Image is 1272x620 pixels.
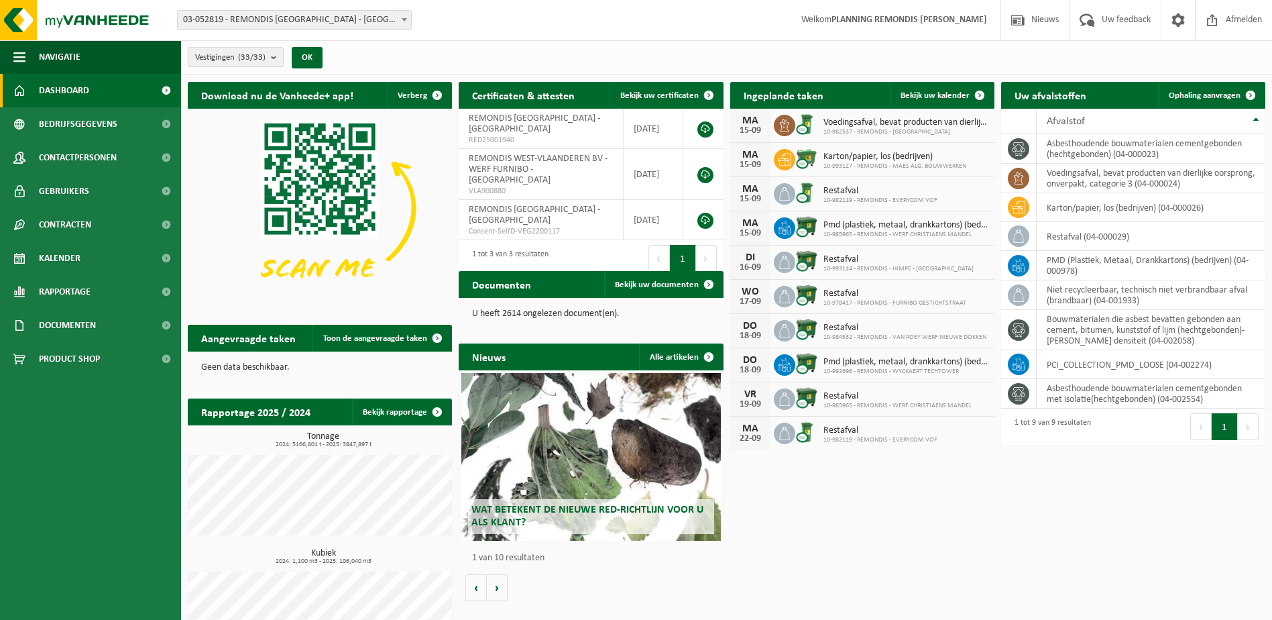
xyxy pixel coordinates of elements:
[737,218,764,229] div: MA
[39,342,100,376] span: Product Shop
[737,287,764,297] div: WO
[823,197,937,205] span: 10-982119 - REMONDIS - EVERYCOM VOF
[472,309,709,319] p: U heeft 2614 ongelezen document(en).
[201,363,439,372] p: Geen data beschikbaar.
[823,254,974,265] span: Restafval
[39,208,91,242] span: Contracten
[696,245,717,272] button: Next
[1212,413,1238,440] button: 1
[188,325,309,351] h2: Aangevraagde taken
[737,434,764,444] div: 22-09
[1037,164,1265,193] td: voedingsafval, bevat producten van dierlijke oorsprong, onverpakt, categorie 3 (04-000024)
[823,425,937,436] span: Restafval
[238,53,266,62] count: (33/33)
[39,107,117,141] span: Bedrijfsgegevens
[823,117,988,128] span: Voedingsafval, bevat producten van dierlijke oorsprong, onverpakt, categorie 3
[823,357,988,368] span: Pmd (plastiek, metaal, drankkartons) (bedrijven)
[188,399,324,425] h2: Rapportage 2025 / 2024
[459,82,588,108] h2: Certificaten & attesten
[312,325,451,352] a: Toon de aangevraagde taken
[292,47,323,68] button: OK
[823,162,966,170] span: 10-993127 - REMONDIS - MAES ALG. BOUWWERKEN
[823,186,937,197] span: Restafval
[195,48,266,68] span: Vestigingen
[823,323,986,333] span: Restafval
[823,368,988,376] span: 10-992696 - REMONDIS - WYCKAERT TECHTOWER
[1008,412,1091,442] div: 1 tot 9 van 9 resultaten
[352,399,451,425] a: Bekijk rapportage
[737,400,764,409] div: 19-09
[469,113,600,134] span: REMONDIS [GEOGRAPHIC_DATA] - [GEOGRAPHIC_DATA]
[737,423,764,434] div: MA
[620,91,699,100] span: Bekijk uw certificaten
[795,250,818,272] img: WB-1100-CU
[737,355,764,366] div: DO
[387,82,451,109] button: Verberg
[737,297,764,307] div: 17-09
[795,215,818,238] img: WB-1100-CU
[194,432,452,448] h3: Tonnage
[823,152,966,162] span: Karton/papier, los (bedrijven)
[177,10,412,30] span: 03-052819 - REMONDIS WEST-VLAANDEREN - OOSTENDE
[795,421,818,444] img: WB-0240-CU
[737,321,764,331] div: DO
[795,318,818,341] img: WB-1100-CU
[795,147,818,170] img: WB-0660-CU
[890,82,993,109] a: Bekijk uw kalender
[795,352,818,375] img: WB-1100-CU
[639,344,722,370] a: Alle artikelen
[730,82,837,108] h2: Ingeplande taken
[823,436,937,444] span: 10-982119 - REMONDIS - EVERYCOM VOF
[471,505,703,528] span: Wat betekent de nieuwe RED-richtlijn voor u als klant?
[188,47,284,67] button: Vestigingen(33/33)
[194,558,452,565] span: 2024: 1,100 m3 - 2025: 106,040 m3
[465,244,548,273] div: 1 tot 3 van 3 resultaten
[624,149,683,200] td: [DATE]
[831,15,987,25] strong: PLANNING REMONDIS [PERSON_NAME]
[39,242,80,275] span: Kalender
[1001,82,1100,108] h2: Uw afvalstoffen
[194,549,452,565] h3: Kubiek
[1037,134,1265,164] td: asbesthoudende bouwmaterialen cementgebonden (hechtgebonden) (04-000023)
[323,334,427,343] span: Toon de aangevraagde taken
[737,115,764,126] div: MA
[737,252,764,263] div: DI
[469,205,600,225] span: REMONDIS [GEOGRAPHIC_DATA] - [GEOGRAPHIC_DATA]
[459,344,519,370] h2: Nieuws
[795,284,818,307] img: WB-1100-CU
[648,245,670,272] button: Previous
[823,220,988,231] span: Pmd (plastiek, metaal, drankkartons) (bedrijven)
[795,181,818,204] img: WB-0240-CU
[1037,379,1265,409] td: asbesthoudende bouwmaterialen cementgebonden met isolatie(hechtgebonden) (04-002554)
[610,82,722,109] a: Bekijk uw certificaten
[823,231,988,239] span: 10-985965 - REMONDIS - WERF CHRISTIAENS MANDEL
[624,109,683,149] td: [DATE]
[624,200,683,240] td: [DATE]
[1037,193,1265,222] td: karton/papier, los (bedrijven) (04-000026)
[1037,350,1265,379] td: PCI_COLLECTION_PMD_LOOSE (04-002274)
[737,229,764,238] div: 15-09
[461,373,720,541] a: Wat betekent de nieuwe RED-richtlijn voor u als klant?
[194,442,452,448] span: 2024: 5166,801 t - 2025: 3847,897 t
[469,186,613,197] span: VLA900880
[1238,413,1259,440] button: Next
[188,82,367,108] h2: Download nu de Vanheede+ app!
[178,11,411,30] span: 03-052819 - REMONDIS WEST-VLAANDEREN - OOSTENDE
[823,289,966,299] span: Restafval
[1037,280,1265,310] td: niet recycleerbaar, technisch niet verbrandbaar afval (brandbaar) (04-001933)
[737,126,764,136] div: 15-09
[472,554,716,563] p: 1 van 10 resultaten
[795,113,818,136] img: WB-0240-CU
[1037,222,1265,251] td: restafval (04-000029)
[604,271,722,298] a: Bekijk uw documenten
[1158,82,1264,109] a: Ophaling aanvragen
[737,160,764,170] div: 15-09
[737,331,764,341] div: 18-09
[737,195,764,204] div: 15-09
[39,40,80,74] span: Navigatie
[469,226,613,237] span: Consent-SelfD-VEG2200117
[465,574,487,601] button: Vorige
[1037,251,1265,280] td: PMD (Plastiek, Metaal, Drankkartons) (bedrijven) (04-000978)
[398,91,427,100] span: Verberg
[615,280,699,289] span: Bekijk uw documenten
